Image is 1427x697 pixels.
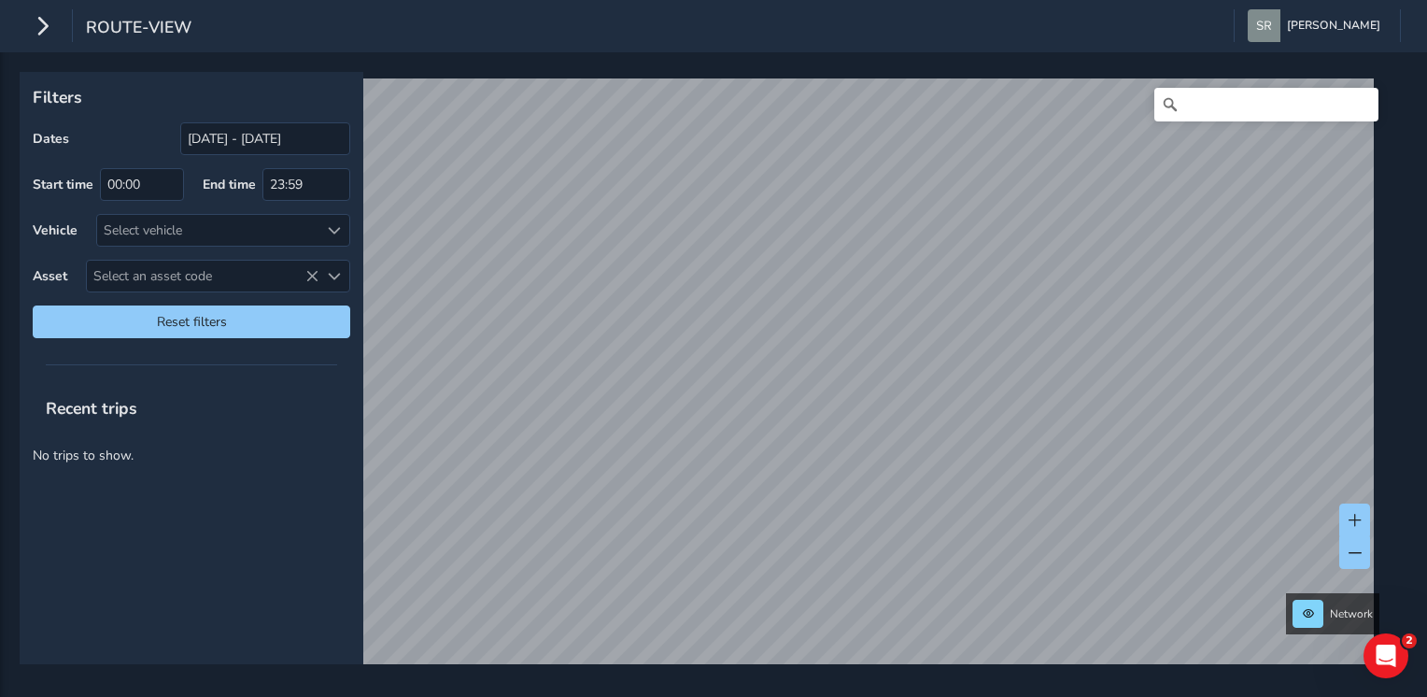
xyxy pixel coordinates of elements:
span: Reset filters [47,313,336,331]
button: Reset filters [33,306,350,338]
span: Recent trips [33,384,150,433]
img: diamond-layout [1248,9,1280,42]
label: Dates [33,130,69,148]
div: Select vehicle [97,215,318,246]
label: End time [203,176,256,193]
label: Vehicle [33,221,78,239]
label: Asset [33,267,67,285]
p: No trips to show. [20,433,363,478]
span: route-view [86,16,191,42]
span: 2 [1402,633,1417,648]
label: Start time [33,176,93,193]
span: Network [1330,606,1373,621]
iframe: Intercom live chat [1363,633,1408,678]
button: [PERSON_NAME] [1248,9,1387,42]
div: Select an asset code [318,261,349,292]
p: Filters [33,85,350,109]
span: Select an asset code [87,261,318,292]
input: Search [1154,88,1378,121]
canvas: Map [26,78,1374,686]
span: [PERSON_NAME] [1287,9,1380,42]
